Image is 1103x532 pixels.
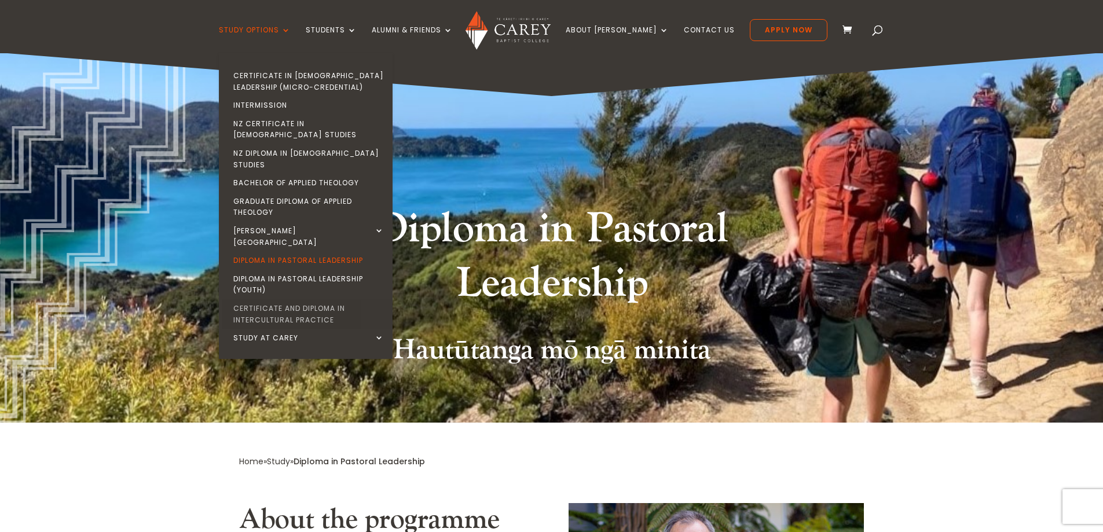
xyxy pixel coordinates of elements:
[239,456,263,467] a: Home
[222,174,395,192] a: Bachelor of Applied Theology
[222,251,395,270] a: Diploma in Pastoral Leadership
[222,67,395,96] a: Certificate in [DEMOGRAPHIC_DATA] Leadership (Micro-credential)
[239,456,425,467] span: » »
[239,333,864,373] h2: Hautūtanga mō ngā minita
[222,299,395,329] a: Certificate and Diploma in Intercultural Practice
[222,192,395,222] a: Graduate Diploma of Applied Theology
[466,11,551,50] img: Carey Baptist College
[222,96,395,115] a: Intermission
[267,456,290,467] a: Study
[222,115,395,144] a: NZ Certificate in [DEMOGRAPHIC_DATA] Studies
[335,202,769,316] h1: Diploma in Pastoral Leadership
[222,144,395,174] a: NZ Diploma in [DEMOGRAPHIC_DATA] Studies
[222,329,395,347] a: Study at Carey
[219,26,291,53] a: Study Options
[750,19,827,41] a: Apply Now
[294,456,425,467] span: Diploma in Pastoral Leadership
[306,26,357,53] a: Students
[566,26,669,53] a: About [PERSON_NAME]
[222,270,395,299] a: Diploma in Pastoral Leadership (Youth)
[684,26,735,53] a: Contact Us
[372,26,453,53] a: Alumni & Friends
[222,222,395,251] a: [PERSON_NAME][GEOGRAPHIC_DATA]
